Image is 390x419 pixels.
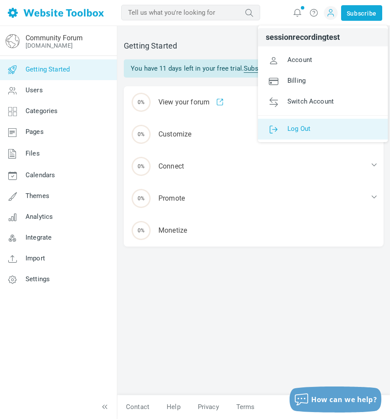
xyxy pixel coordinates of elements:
a: Contact [117,400,158,415]
span: Users [26,86,43,94]
span: Billing [287,76,306,84]
span: Log Out [287,124,310,132]
button: How can we help? [290,387,381,413]
span: Analytics [26,213,53,221]
h2: Getting Started [124,41,384,51]
div: Promote [124,182,384,214]
span: Switch Account [287,97,334,105]
span: 0% [132,221,151,240]
span: Categories [26,107,58,115]
span: 0% [132,157,151,176]
span: Account [287,55,312,63]
span: sessionrecordingtest [266,33,340,41]
a: Help [158,400,189,415]
span: Themes [26,192,49,200]
div: Connect [124,150,384,182]
span: Integrate [26,234,52,241]
a: Subscribe now [244,65,287,73]
div: Customize [124,118,384,150]
a: Subscribe [341,5,382,21]
img: globe-icon.png [6,34,19,48]
a: Privacy [189,400,228,415]
span: Settings [26,275,50,283]
span: Calendars [26,171,55,179]
a: Account [258,50,388,71]
span: 0% [132,189,151,208]
span: 0% [132,125,151,144]
span: Import [26,254,45,262]
div: View your forum [124,86,384,118]
div: You have 11 days left in your free trial. to keep your forum active. [124,59,384,78]
span: How can we help? [311,395,377,404]
a: Community Forum [26,34,83,42]
span: Files [26,149,40,157]
span: Getting Started [26,65,70,73]
span: 0% [132,93,151,112]
input: Tell us what you're looking for [121,5,260,20]
span: Pages [26,128,44,136]
a: 0% Monetize [124,214,384,247]
a: 0% View your forum [124,86,384,118]
a: Terms [228,400,264,415]
div: Monetize [124,214,384,247]
a: Billing [258,71,388,91]
a: [DOMAIN_NAME] [26,42,73,49]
